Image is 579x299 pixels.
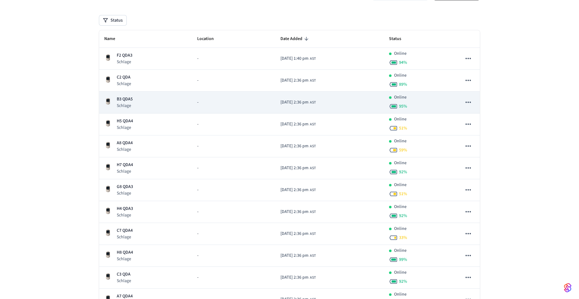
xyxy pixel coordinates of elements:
img: Schlage Sense Smart Deadbolt with Camelot Trim, Front [104,207,112,215]
p: Schlage [117,146,133,153]
span: [DATE] 2:36 pm [280,121,309,128]
img: Schlage Sense Smart Deadbolt with Camelot Trim, Front [104,76,112,83]
span: [DATE] 2:36 pm [280,274,309,281]
span: - [197,165,198,171]
span: 92 % [399,169,407,175]
span: 89 % [399,81,407,88]
p: Schlage [117,103,133,109]
p: Online [394,269,407,276]
img: Schlage Sense Smart Deadbolt with Camelot Trim, Front [104,98,112,105]
div: America/Santo_Domingo [280,187,316,193]
span: 33 % [399,235,407,241]
span: AST [310,231,316,237]
span: Name [104,34,123,44]
img: Schlage Sense Smart Deadbolt with Camelot Trim, Front [104,141,112,149]
p: Schlage [117,278,131,284]
span: - [197,209,198,215]
p: Schlage [117,234,133,240]
p: F2 QDA3 [117,52,132,59]
span: 59 % [399,147,407,153]
p: Schlage [117,190,133,196]
span: - [197,231,198,237]
span: - [197,187,198,193]
div: America/Santo_Domingo [280,121,316,128]
span: Location [197,34,222,44]
img: Schlage Sense Smart Deadbolt with Camelot Trim, Front [104,163,112,171]
span: Date Added [280,34,310,44]
span: [DATE] 2:36 pm [280,143,309,149]
span: [DATE] 1:40 pm [280,55,309,62]
img: Schlage Sense Smart Deadbolt with Camelot Trim, Front [104,54,112,61]
p: C7 QDA4 [117,227,133,234]
p: Online [394,160,407,166]
p: C3 QDA [117,271,131,278]
span: - [197,252,198,259]
span: [DATE] 2:36 pm [280,165,309,171]
p: H4 QDA3 [117,205,133,212]
p: A8 QDA4 [117,140,133,146]
div: America/Santo_Domingo [280,55,316,62]
span: - [197,77,198,84]
span: [DATE] 2:36 pm [280,231,309,237]
span: [DATE] 2:36 pm [280,77,309,84]
div: America/Santo_Domingo [280,77,316,84]
div: America/Santo_Domingo [280,165,316,171]
span: AST [310,165,316,171]
p: H8 QDA4 [117,249,133,256]
p: Schlage [117,124,133,131]
span: Status [389,34,409,44]
p: Online [394,50,407,57]
p: Online [394,182,407,188]
span: 92 % [399,213,407,219]
button: Status [99,15,126,25]
span: AST [310,144,316,149]
div: America/Santo_Domingo [280,231,316,237]
span: AST [310,187,316,193]
span: - [197,143,198,149]
span: - [197,121,198,128]
span: 95 % [399,103,407,109]
p: C2 QDA [117,74,131,81]
span: [DATE] 2:36 pm [280,187,309,193]
img: Schlage Sense Smart Deadbolt with Camelot Trim, Front [104,119,112,127]
div: America/Santo_Domingo [280,143,316,149]
img: Schlage Sense Smart Deadbolt with Camelot Trim, Front [104,185,112,193]
p: Online [394,204,407,210]
span: 94 % [399,59,407,66]
span: 51 % [399,125,407,131]
p: Schlage [117,168,133,175]
p: Schlage [117,81,131,87]
span: 99 % [399,256,407,263]
p: Online [394,247,407,254]
span: [DATE] 2:36 pm [280,252,309,259]
p: Schlage [117,59,132,65]
span: AST [310,122,316,127]
span: AST [310,209,316,215]
span: AST [310,56,316,62]
p: Schlage [117,256,133,262]
span: AST [310,100,316,105]
span: [DATE] 2:36 pm [280,99,309,106]
div: America/Santo_Domingo [280,209,316,215]
span: 51 % [399,191,407,197]
img: Schlage Sense Smart Deadbolt with Camelot Trim, Front [104,229,112,236]
span: [DATE] 2:36 pm [280,209,309,215]
img: Schlage Sense Smart Deadbolt with Camelot Trim, Front [104,273,112,280]
div: America/Santo_Domingo [280,99,316,106]
p: Online [394,138,407,144]
div: America/Santo_Domingo [280,252,316,259]
span: AST [310,78,316,84]
p: B3 QDA5 [117,96,133,103]
div: America/Santo_Domingo [280,274,316,281]
p: Online [394,116,407,123]
img: Schlage Sense Smart Deadbolt with Camelot Trim, Front [104,251,112,258]
p: H7 QDA4 [117,162,133,168]
p: Online [394,72,407,79]
p: Online [394,94,407,101]
span: - [197,274,198,281]
span: AST [310,253,316,259]
span: 92 % [399,278,407,285]
span: - [197,99,198,106]
p: Schlage [117,212,133,218]
p: Online [394,291,407,298]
